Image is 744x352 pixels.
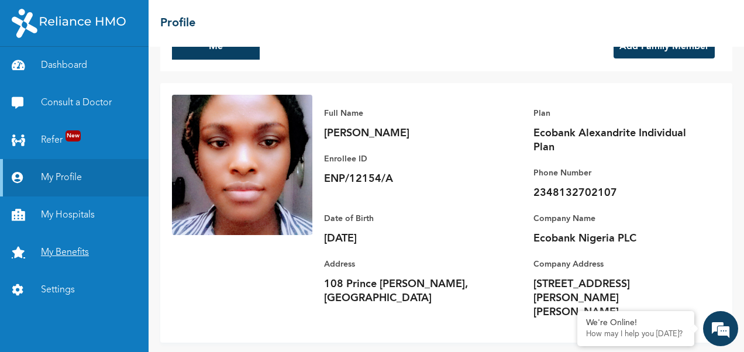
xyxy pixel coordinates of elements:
p: [DATE] [324,232,488,246]
p: How may I help you today? [586,330,686,339]
p: Phone Number [533,166,697,180]
p: Plan [533,106,697,120]
p: [STREET_ADDRESS][PERSON_NAME][PERSON_NAME] [533,277,697,319]
p: 2348132702107 [533,186,697,200]
textarea: Type your message and hit 'Enter' [6,251,223,292]
p: [PERSON_NAME] [324,126,488,140]
p: ENP/12154/A [324,172,488,186]
span: New [66,130,81,142]
p: 108 Prince [PERSON_NAME], [GEOGRAPHIC_DATA] [324,277,488,305]
img: Enrollee [172,95,312,235]
p: Enrollee ID [324,152,488,166]
span: Conversation [6,313,115,321]
button: Add Family Member [614,35,715,58]
h2: Profile [160,15,195,32]
p: Ecobank Nigeria PLC [533,232,697,246]
div: Minimize live chat window [192,6,220,34]
p: Date of Birth [324,212,488,226]
span: We're online! [68,113,161,232]
p: Ecobank Alexandrite Individual Plan [533,126,697,154]
p: Full Name [324,106,488,120]
p: Company Address [533,257,697,271]
p: Company Name [533,212,697,226]
img: RelianceHMO's Logo [12,9,126,38]
div: We're Online! [586,318,686,328]
div: FAQs [115,292,223,329]
button: Me [172,34,260,60]
div: Chat with us now [61,65,197,81]
p: Address [324,257,488,271]
img: d_794563401_company_1708531726252_794563401 [22,58,47,88]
